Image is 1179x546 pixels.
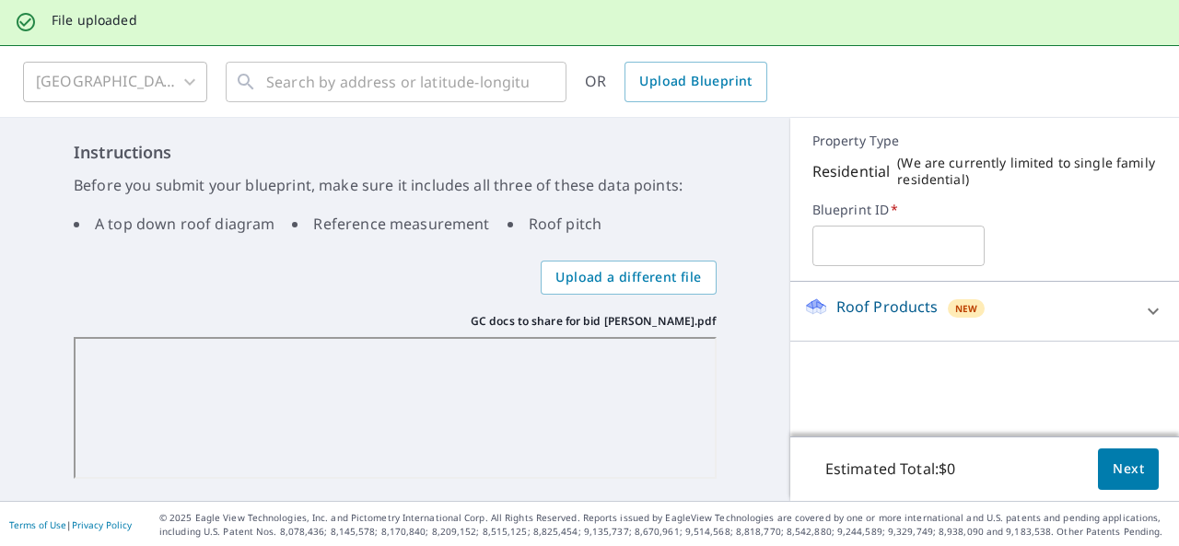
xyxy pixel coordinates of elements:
[836,296,939,318] p: Roof Products
[1098,448,1159,490] button: Next
[72,518,132,531] a: Privacy Policy
[23,56,207,108] div: [GEOGRAPHIC_DATA]
[74,213,274,235] li: A top down roof diagram
[159,511,1170,539] p: © 2025 Eagle View Technologies, Inc. and Pictometry International Corp. All Rights Reserved. Repo...
[74,174,717,196] p: Before you submit your blueprint, make sure it includes all three of these data points:
[812,202,1157,218] label: Blueprint ID
[897,155,1157,188] p: ( We are currently limited to single family residential )
[292,213,489,235] li: Reference measurement
[955,301,978,316] span: New
[471,313,717,330] p: GC docs to share for bid [PERSON_NAME].pdf
[811,448,971,489] p: Estimated Total: $0
[555,266,701,289] span: Upload a different file
[541,261,716,295] label: Upload a different file
[812,160,891,182] p: Residential
[74,337,717,479] iframe: GC docs to share for bid Healey.pdf
[508,213,602,235] li: Roof pitch
[266,56,529,108] input: Search by address or latitude-longitude
[52,12,137,29] p: File uploaded
[639,70,752,93] span: Upload Blueprint
[625,62,766,102] a: Upload Blueprint
[1113,458,1144,481] span: Next
[805,289,1164,333] div: Roof ProductsNew
[9,519,132,530] p: |
[585,62,767,102] div: OR
[9,518,66,531] a: Terms of Use
[74,140,717,165] h6: Instructions
[812,133,1157,149] p: Property Type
